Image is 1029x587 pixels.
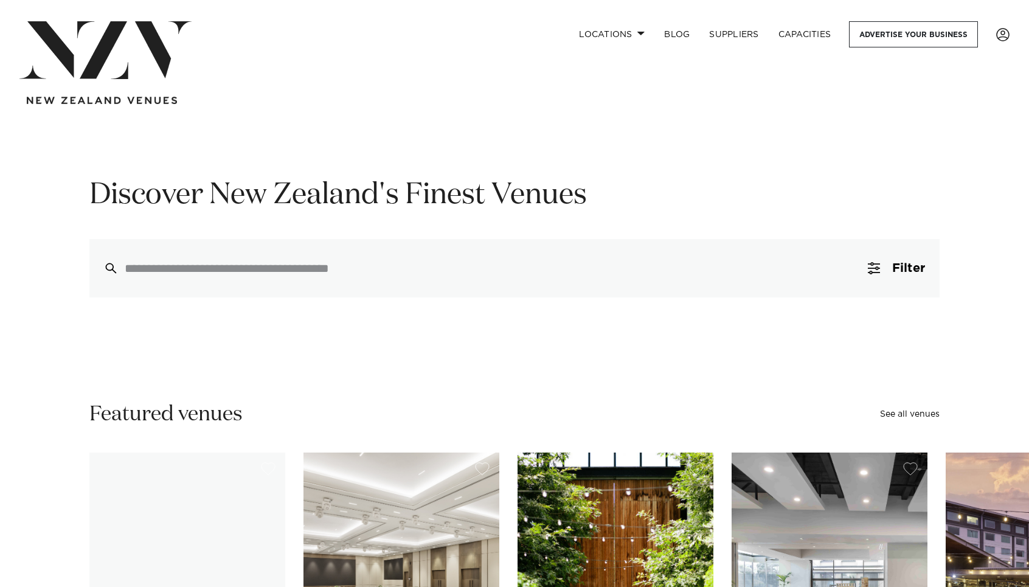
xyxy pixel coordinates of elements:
h1: Discover New Zealand's Finest Venues [89,176,940,215]
img: new-zealand-venues-text.png [27,97,177,105]
button: Filter [853,239,940,297]
h2: Featured venues [89,401,243,428]
a: BLOG [654,21,699,47]
a: See all venues [880,410,940,419]
a: Locations [569,21,654,47]
span: Filter [892,262,925,274]
a: Advertise your business [849,21,978,47]
a: SUPPLIERS [699,21,768,47]
a: Capacities [769,21,841,47]
img: nzv-logo.png [19,21,192,79]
